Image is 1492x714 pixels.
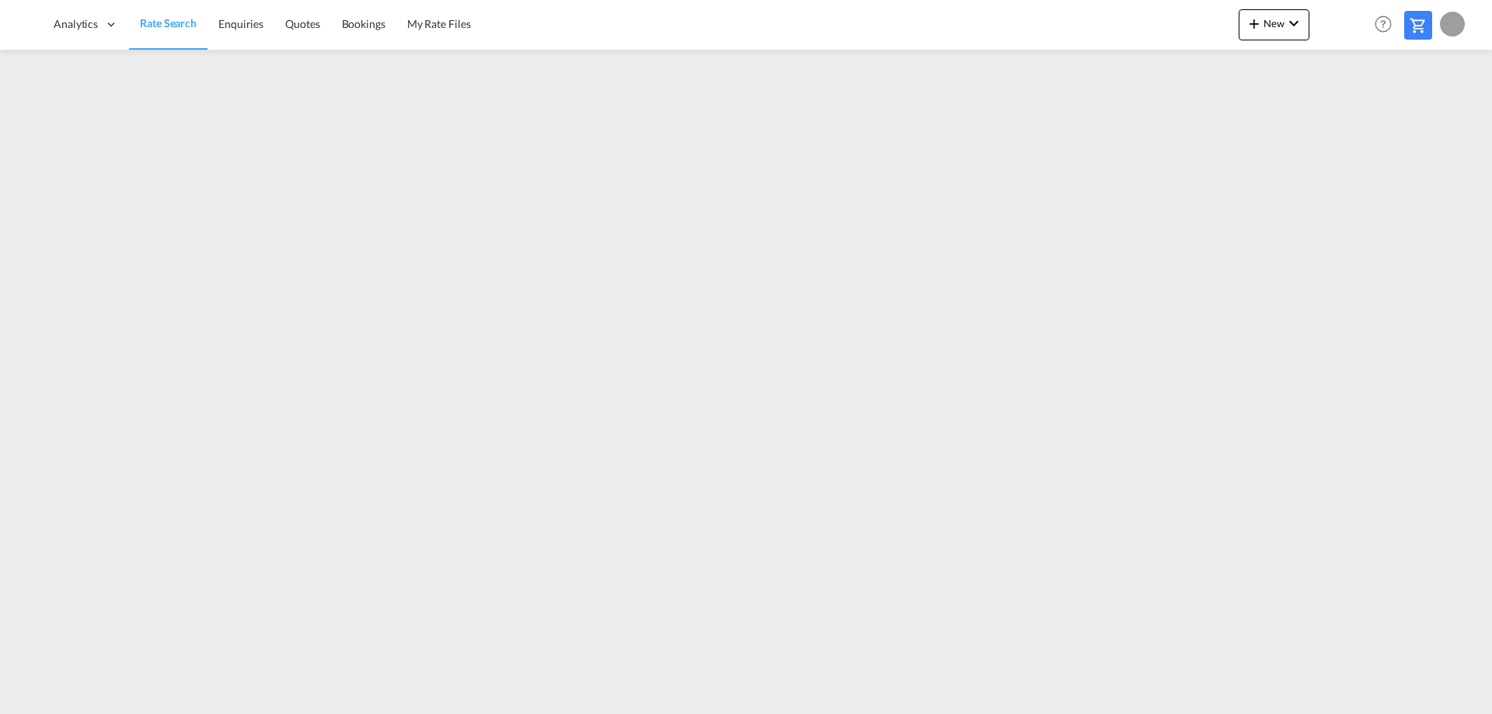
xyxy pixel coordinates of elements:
span: New [1245,17,1303,30]
span: Quotes [285,17,319,30]
span: Bookings [342,17,385,30]
span: Help [1370,11,1396,37]
div: Help [1370,11,1404,39]
button: icon-plus 400-fgNewicon-chevron-down [1239,9,1309,40]
span: Rate Search [140,16,197,30]
md-icon: icon-chevron-down [1285,14,1303,33]
md-icon: icon-plus 400-fg [1245,14,1264,33]
span: Analytics [54,16,98,32]
span: Enquiries [218,17,263,30]
span: My Rate Files [407,17,471,30]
